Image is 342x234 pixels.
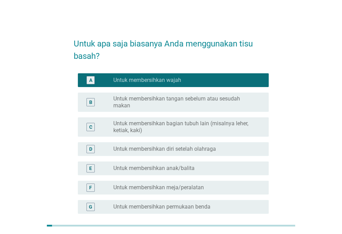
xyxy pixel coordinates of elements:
div: G [89,203,92,210]
label: Untuk membersihkan permukaan benda [113,203,210,210]
div: C [89,123,92,130]
label: Untuk membersihkan meja/peralatan [113,184,204,191]
label: Untuk membersihkan diri setelah olahraga [113,146,216,152]
div: B [89,98,92,106]
div: F [89,184,92,191]
div: E [89,164,92,172]
div: D [89,145,92,152]
div: A [89,76,92,84]
label: Untuk membersihkan bagian tubuh lain (misalnya leher, ketiak, kaki) [113,120,258,134]
h2: Untuk apa saja biasanya Anda menggunakan tisu basah? [74,31,269,62]
label: Untuk membersihkan anak/balita [113,165,195,172]
label: Untuk membersihkan tangan sebelum atau sesudah makan [113,95,258,109]
label: Untuk membersihkan wajah [113,77,181,84]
